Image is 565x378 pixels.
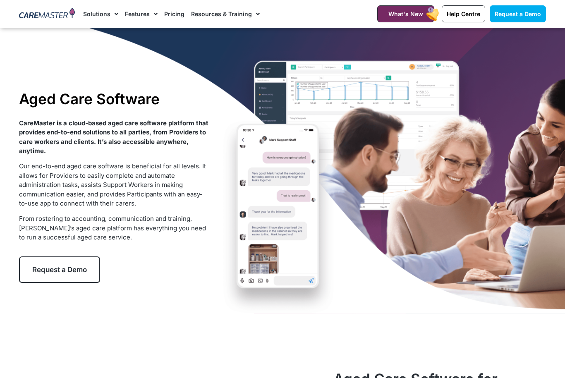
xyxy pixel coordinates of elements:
[19,8,75,20] img: CareMaster Logo
[32,266,87,274] span: Request a Demo
[490,5,546,22] a: Request a Demo
[19,90,209,108] h1: Aged Care Software
[19,256,100,283] a: Request a Demo
[19,162,206,207] span: Our end-to-end aged care software is beneficial for all levels. It allows for Providers to easily...
[495,10,541,17] span: Request a Demo
[442,5,485,22] a: Help Centre
[19,119,208,155] strong: CareMaster is a cloud-based aged care software platform that provides end-to-end solutions to all...
[388,10,423,17] span: What's New
[377,5,434,22] a: What's New
[447,10,480,17] span: Help Centre
[19,215,206,241] span: From rostering to accounting, communication and training, [PERSON_NAME]’s aged care platform has ...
